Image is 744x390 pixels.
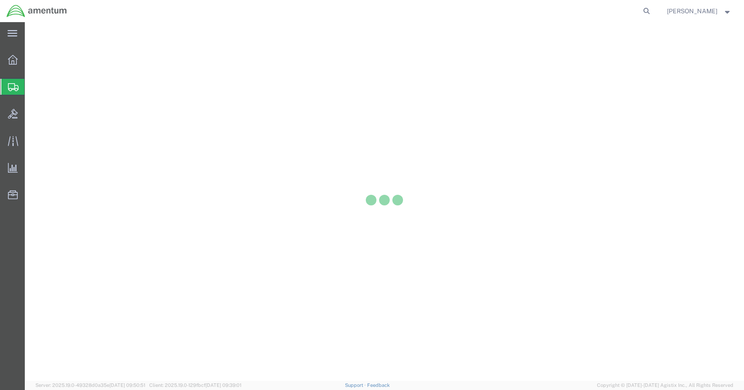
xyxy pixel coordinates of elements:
button: [PERSON_NAME] [666,6,732,16]
a: Feedback [367,382,390,388]
span: Client: 2025.19.0-129fbcf [149,382,241,388]
a: Support [345,382,367,388]
span: [DATE] 09:50:51 [109,382,145,388]
img: logo [6,4,67,18]
span: [DATE] 09:39:01 [205,382,241,388]
span: Copyright © [DATE]-[DATE] Agistix Inc., All Rights Reserved [597,382,733,389]
span: Server: 2025.19.0-49328d0a35e [35,382,145,388]
span: William Glazer [667,6,717,16]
